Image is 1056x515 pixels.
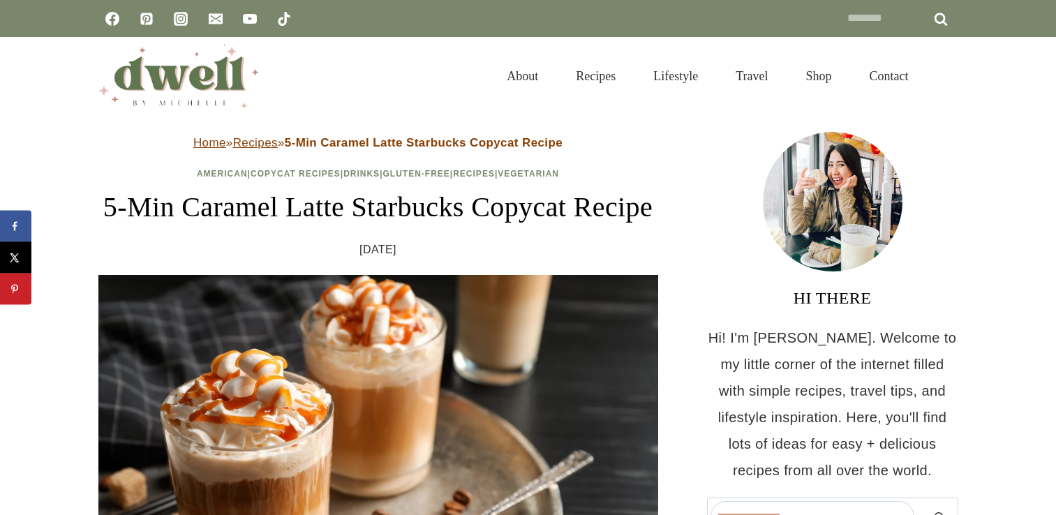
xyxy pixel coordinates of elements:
a: YouTube [236,5,264,33]
a: Recipes [557,52,634,100]
a: Lifestyle [634,52,717,100]
h3: HI THERE [707,285,958,311]
a: Gluten-Free [383,169,450,179]
h1: 5-Min Caramel Latte Starbucks Copycat Recipe [98,186,658,228]
button: View Search Form [935,64,958,88]
p: Hi! I'm [PERSON_NAME]. Welcome to my little corner of the internet filled with simple recipes, tr... [707,324,958,484]
nav: Primary Navigation [488,52,927,100]
span: | | | | | [197,169,559,179]
a: Home [193,136,226,149]
strong: 5-Min Caramel Latte Starbucks Copycat Recipe [285,136,563,149]
a: About [488,52,557,100]
a: Pinterest [133,5,161,33]
a: Travel [717,52,787,100]
a: Instagram [167,5,195,33]
a: Drinks [343,169,380,179]
a: Vegetarian [498,169,559,179]
a: American [197,169,248,179]
a: Email [202,5,230,33]
a: Contact [851,52,928,100]
a: Recipes [233,136,278,149]
img: DWELL by michelle [98,44,259,108]
a: Copycat Recipes [251,169,341,179]
span: » » [193,136,563,149]
a: TikTok [270,5,298,33]
a: Facebook [98,5,126,33]
a: Recipes [453,169,495,179]
time: [DATE] [359,239,396,260]
a: Shop [787,52,850,100]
